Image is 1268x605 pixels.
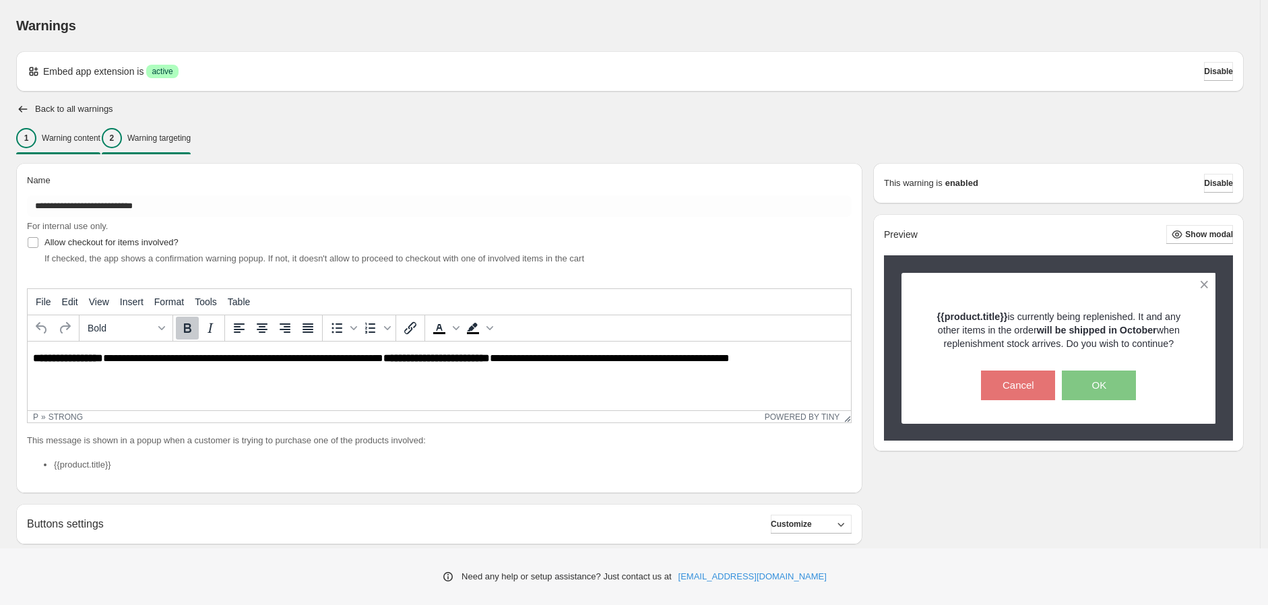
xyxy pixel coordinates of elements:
[54,458,852,472] li: {{product.title}}
[102,124,191,152] button: 2Warning targeting
[765,412,840,422] a: Powered by Tiny
[120,296,144,307] span: Insert
[27,517,104,530] h2: Buttons settings
[1037,325,1157,336] strong: will be shipped in October
[981,371,1055,400] button: Cancel
[839,411,851,422] div: Resize
[274,317,296,340] button: Align right
[325,317,359,340] div: Bullet list
[44,237,179,247] span: Allow checkout for items involved?
[1204,174,1233,193] button: Disable
[102,128,122,148] div: 2
[1204,62,1233,81] button: Disable
[16,124,100,152] button: 1Warning content
[925,310,1193,350] p: is currently being replenished. It and any other items in the order when replenishment stock arri...
[43,65,144,78] p: Embed app extension is
[884,229,918,241] h2: Preview
[884,177,943,190] p: This warning is
[62,296,78,307] span: Edit
[35,104,113,115] h2: Back to all warnings
[228,317,251,340] button: Align left
[771,515,852,534] button: Customize
[1204,178,1233,189] span: Disable
[82,317,170,340] button: Formats
[154,296,184,307] span: Format
[27,175,51,185] span: Name
[945,177,978,190] strong: enabled
[251,317,274,340] button: Align center
[36,296,51,307] span: File
[678,570,827,583] a: [EMAIL_ADDRESS][DOMAIN_NAME]
[176,317,199,340] button: Bold
[88,323,154,333] span: Bold
[937,311,1008,322] strong: {{product.title}}
[30,317,53,340] button: Undo
[44,253,584,263] span: If checked, the app shows a confirmation warning popup. If not, it doesn't allow to proceed to ch...
[28,342,851,410] iframe: Rich Text Area
[16,18,76,33] span: Warnings
[1185,229,1233,240] span: Show modal
[49,412,83,422] div: strong
[127,133,191,144] p: Warning targeting
[359,317,393,340] div: Numbered list
[199,317,222,340] button: Italic
[1062,371,1136,400] button: OK
[27,434,852,447] p: This message is shown in a popup when a customer is trying to purchase one of the products involved:
[89,296,109,307] span: View
[152,66,172,77] span: active
[41,412,46,422] div: »
[27,221,108,231] span: For internal use only.
[771,519,812,530] span: Customize
[228,296,250,307] span: Table
[33,412,38,422] div: p
[296,317,319,340] button: Justify
[1204,66,1233,77] span: Disable
[53,317,76,340] button: Redo
[399,317,422,340] button: Insert/edit link
[462,317,495,340] div: Background color
[16,128,36,148] div: 1
[1166,225,1233,244] button: Show modal
[42,133,100,144] p: Warning content
[428,317,462,340] div: Text color
[195,296,217,307] span: Tools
